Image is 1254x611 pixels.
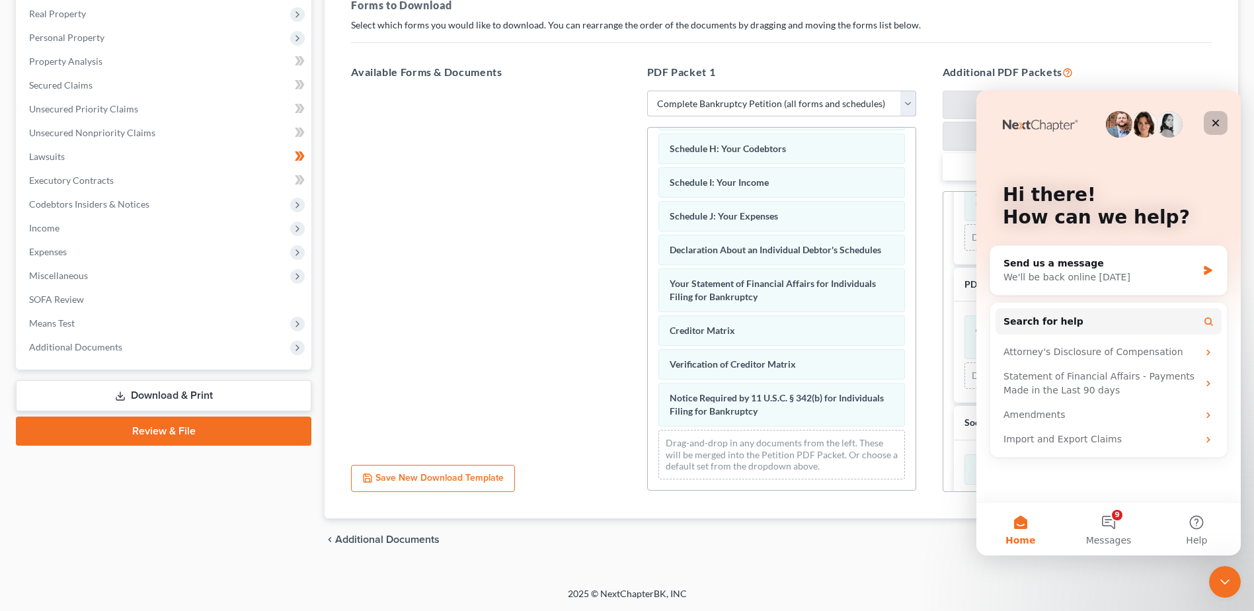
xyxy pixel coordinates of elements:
i: chevron_left [325,534,335,545]
span: Verification of Creditor Matrix [670,358,796,370]
h5: Available Forms & Documents [351,64,620,80]
span: Lawsuits [29,151,65,162]
a: SOFA Review [19,288,311,311]
span: Expenses [29,246,67,257]
a: Lawsuits [19,145,311,169]
a: Review & File [16,417,311,446]
button: Add Creditor Matrix Text File [943,122,1212,151]
p: Select which forms you would like to download. You can rearrange the order of the documents by dr... [351,19,1212,32]
span: Schedule J: Your Expenses [670,210,778,222]
a: Download & Print [16,380,311,411]
span: Schedule H: Your Codebtors [670,143,786,154]
button: Save New Download Template [351,465,515,493]
div: PDF Packet 4 [964,278,1020,291]
span: Unsecured Priority Claims [29,103,138,114]
span: Secured Claims [29,79,93,91]
button: Add Additional PDF Packets [943,153,1212,181]
h5: PDF Packet 1 [647,64,916,80]
span: Codebtors Insiders & Notices [29,198,149,210]
div: Drag-and-drop in any documents from the left. These will be merged into the Petition PDF Packet. ... [658,430,905,479]
button: Add SSN Form (121) [943,91,1212,120]
span: Miscellaneous [29,270,88,281]
span: Schedule I: Your Income [670,177,769,188]
div: Statement of Social Security Number [964,454,1190,485]
div: Drag documents here. [964,362,1190,389]
a: Unsecured Priority Claims [19,97,311,121]
span: Your Statement of Financial Affairs for Individuals Filing for Bankruptcy [670,278,876,302]
span: Income [29,222,59,233]
span: Real Property [29,8,86,19]
span: Executory Contracts [29,175,114,186]
iframe: Intercom live chat [1209,566,1241,598]
div: Social Security Number [964,417,1062,429]
h5: Additional PDF Packets [943,64,1212,80]
span: Declaration About an Individual Debtor's Schedules [670,244,881,255]
div: Drag documents here. [964,224,1190,251]
span: Property Analysis [29,56,102,67]
span: SOFA Review [29,294,84,305]
div: 2025 © NextChapterBK, INC [251,587,1004,611]
a: Property Analysis [19,50,311,73]
span: Unsecured Nonpriority Claims [29,127,155,138]
span: Creditor Matrix [670,325,735,336]
span: Additional Documents [335,534,440,545]
span: Notice Required by 11 U.S.C. § 342(b) for Individuals Filing for Bankruptcy [670,392,884,417]
span: Chapter 7 Statement of Your Current Monthly Income and Means-Test Calculation [976,325,1164,349]
a: Secured Claims [19,73,311,97]
span: Additional Documents [29,341,122,352]
span: Means Test [29,317,75,329]
a: chevron_left Additional Documents [325,534,440,545]
a: Unsecured Nonpriority Claims [19,121,311,145]
iframe: Intercom live chat [976,90,1241,555]
span: Personal Property [29,32,104,43]
a: Executory Contracts [19,169,311,192]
